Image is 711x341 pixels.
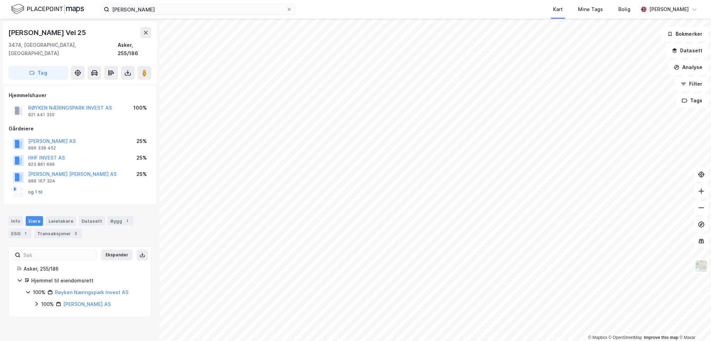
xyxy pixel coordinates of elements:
[695,259,708,273] img: Z
[136,170,147,178] div: 25%
[8,66,68,80] button: Tag
[136,137,147,145] div: 25%
[63,301,111,307] a: [PERSON_NAME] AS
[28,112,55,118] div: 921 441 320
[553,5,563,14] div: Kart
[133,104,147,112] div: 100%
[31,276,143,285] div: Hjemmel til eiendomsrett
[8,229,32,238] div: ESG
[676,308,711,341] iframe: Chat Widget
[609,335,642,340] a: OpenStreetMap
[108,216,133,226] div: Bygg
[8,41,118,58] div: 3474, [GEOGRAPHIC_DATA], [GEOGRAPHIC_DATA]
[11,3,84,15] img: logo.f888ab2527a4732fd821a326f86c7f29.svg
[20,250,97,260] input: Søk
[618,5,630,14] div: Bolig
[55,289,128,295] a: Røyken Næringspark Invest AS
[118,41,151,58] div: Asker, 255/186
[26,216,43,226] div: Eiere
[33,288,45,297] div: 100%
[34,229,82,238] div: Transaksjoner
[28,162,55,167] div: 923 861 696
[79,216,105,226] div: Datasett
[675,77,708,91] button: Filter
[22,230,29,237] div: 1
[9,125,151,133] div: Gårdeiere
[644,335,678,340] a: Improve this map
[666,44,708,58] button: Datasett
[578,5,603,14] div: Mine Tags
[8,216,23,226] div: Info
[8,27,87,38] div: [PERSON_NAME] Vei 25
[109,4,286,15] input: Søk på adresse, matrikkel, gårdeiere, leietakere eller personer
[676,308,711,341] div: Kontrollprogram for chat
[46,216,76,226] div: Leietakere
[72,230,79,237] div: 3
[661,27,708,41] button: Bokmerker
[676,94,708,108] button: Tags
[668,60,708,74] button: Analyse
[28,178,55,184] div: 989 167 324
[124,218,131,224] div: 1
[649,5,689,14] div: [PERSON_NAME]
[24,265,143,273] div: Asker, 255/186
[28,145,56,151] div: 996 338 452
[588,335,607,340] a: Mapbox
[101,249,133,261] button: Ekspander
[41,300,54,308] div: 100%
[9,91,151,100] div: Hjemmelshaver
[136,154,147,162] div: 25%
